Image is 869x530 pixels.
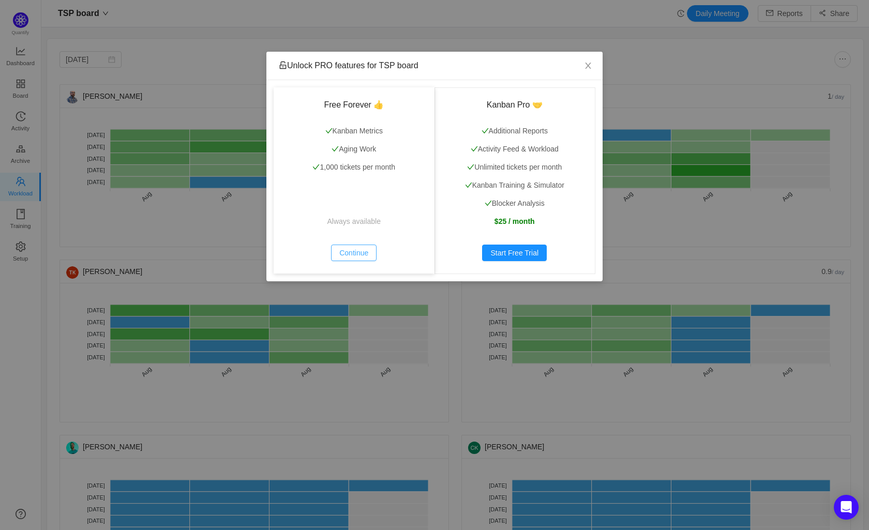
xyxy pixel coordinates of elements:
span: Unlock PRO features for TSP board [279,61,418,70]
i: icon: close [584,62,592,70]
h3: Kanban Pro 🤝 [447,100,583,110]
p: Kanban Metrics [286,126,422,137]
p: Aging Work [286,144,422,155]
i: icon: check [325,127,333,134]
p: Kanban Training & Simulator [447,180,583,191]
strong: $25 / month [495,217,535,225]
i: icon: check [482,127,489,134]
i: icon: check [465,181,472,189]
button: Start Free Trial [482,245,547,261]
button: Close [574,52,603,81]
h3: Free Forever 👍 [286,100,422,110]
i: icon: unlock [279,61,287,69]
i: icon: check [471,145,478,153]
p: Unlimited tickets per month [447,162,583,173]
i: icon: check [467,163,474,171]
p: Blocker Analysis [447,198,583,209]
span: 1,000 tickets per month [312,163,395,171]
i: icon: check [332,145,339,153]
i: icon: check [485,200,492,207]
i: icon: check [312,163,320,171]
p: Activity Feed & Workload [447,144,583,155]
div: Open Intercom Messenger [834,495,859,520]
p: Additional Reports [447,126,583,137]
button: Continue [331,245,377,261]
p: Always available [286,216,422,227]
